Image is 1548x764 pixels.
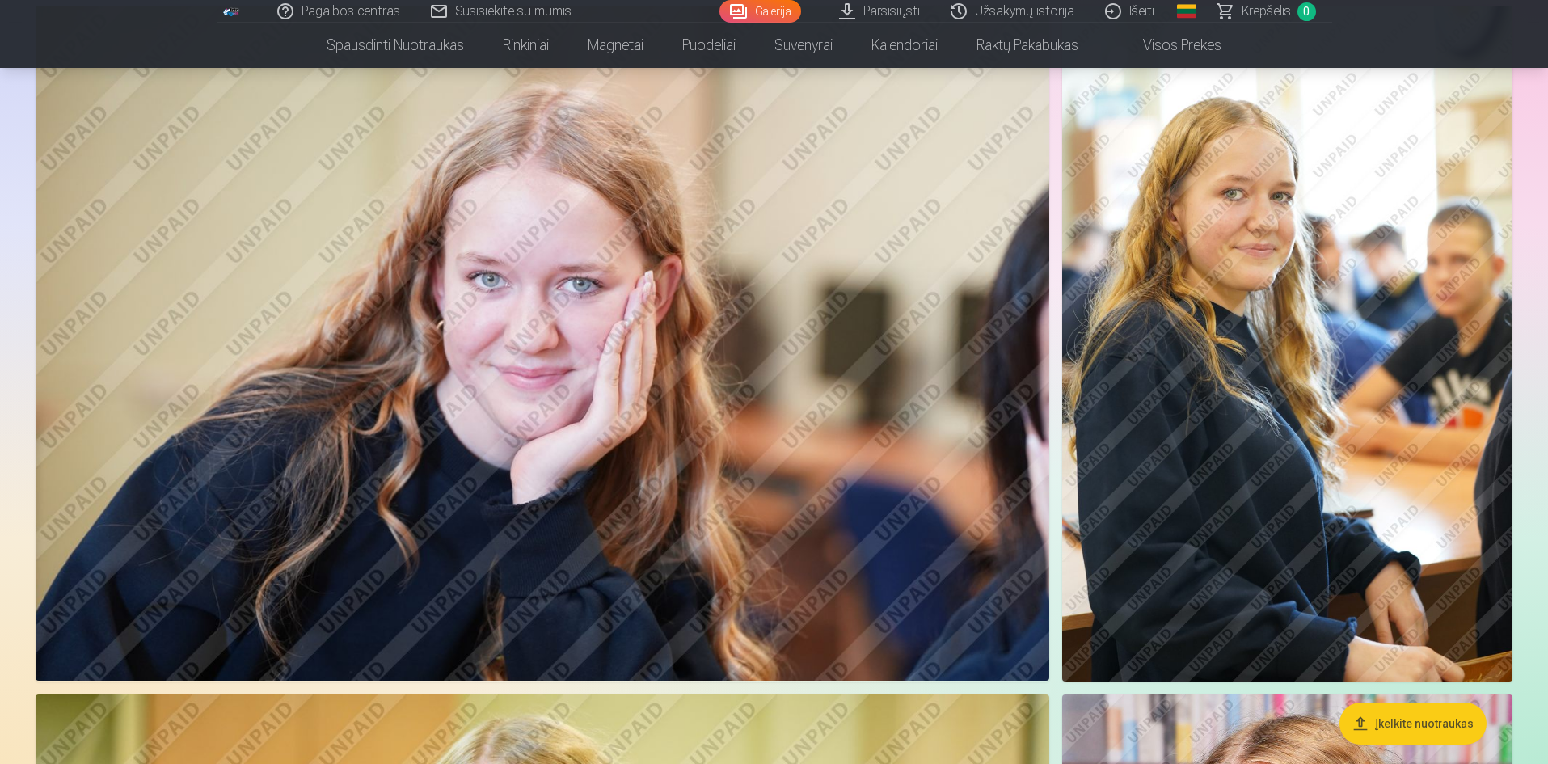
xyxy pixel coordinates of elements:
[755,23,852,68] a: Suvenyrai
[663,23,755,68] a: Puodeliai
[1242,2,1291,21] span: Krepšelis
[223,6,241,16] img: /fa2
[568,23,663,68] a: Magnetai
[957,23,1098,68] a: Raktų pakabukas
[1297,2,1316,21] span: 0
[1339,703,1487,745] button: Įkelkite nuotraukas
[307,23,483,68] a: Spausdinti nuotraukas
[483,23,568,68] a: Rinkiniai
[852,23,957,68] a: Kalendoriai
[1098,23,1241,68] a: Visos prekės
